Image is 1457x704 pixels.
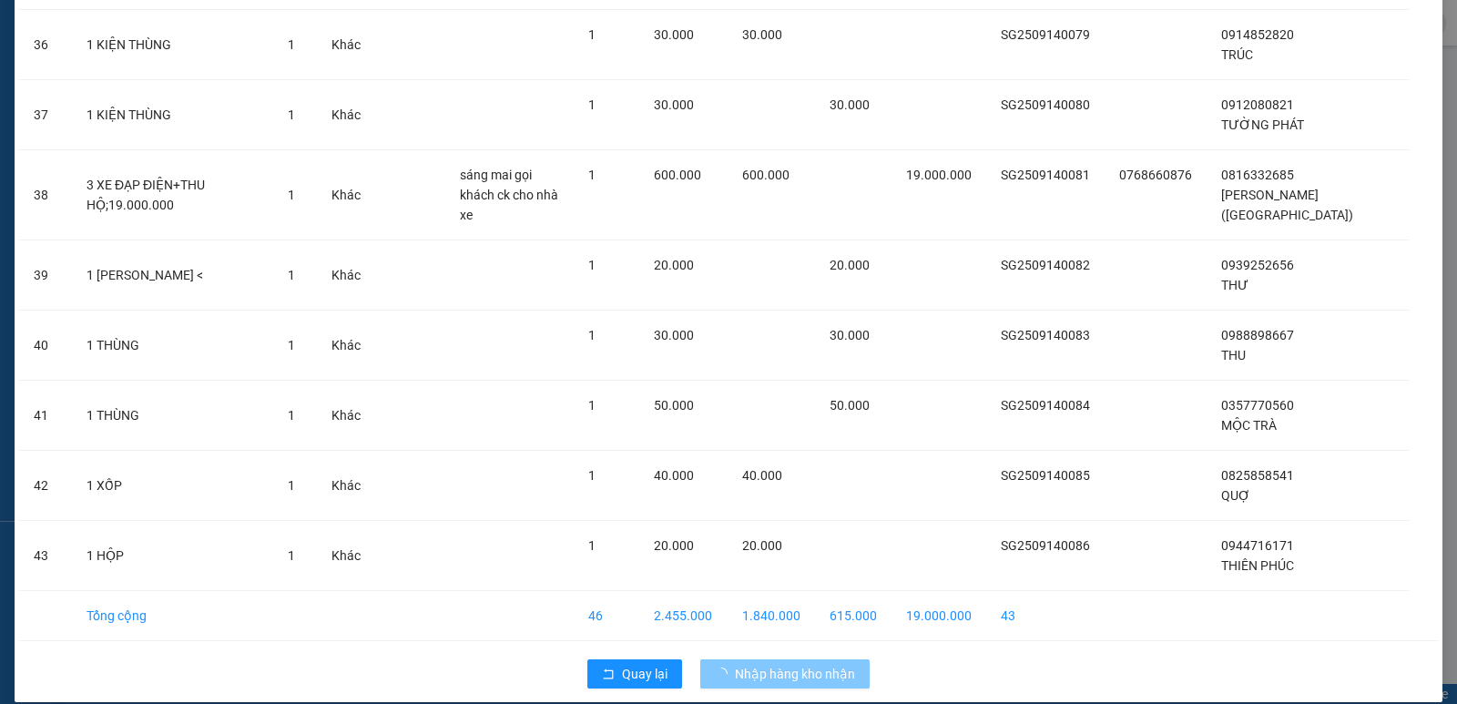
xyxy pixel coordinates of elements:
[72,240,273,311] td: 1 [PERSON_NAME] <
[317,150,375,240] td: Khác
[742,468,782,483] span: 40.000
[72,381,273,451] td: 1 THÙNG
[1119,168,1192,182] span: 0768660876
[728,591,815,641] td: 1.840.000
[588,468,596,483] span: 1
[588,258,596,272] span: 1
[588,168,596,182] span: 1
[1221,168,1294,182] span: 0816332685
[1221,47,1253,62] span: TRÚC
[72,451,273,521] td: 1 XỐP
[288,37,295,52] span: 1
[317,10,375,80] td: Khác
[1001,328,1090,342] span: SG2509140083
[830,258,870,272] span: 20.000
[1221,258,1294,272] span: 0939252656
[830,328,870,342] span: 30.000
[1221,488,1250,503] span: QUỢ
[654,538,694,553] span: 20.000
[892,591,986,641] td: 19.000.000
[317,451,375,521] td: Khác
[588,27,596,42] span: 1
[72,80,273,150] td: 1 KIỆN THÙNG
[1001,468,1090,483] span: SG2509140085
[1221,468,1294,483] span: 0825858541
[1221,398,1294,413] span: 0357770560
[1221,117,1304,132] span: TƯỜNG PHÁT
[587,659,682,689] button: rollbackQuay lại
[830,97,870,112] span: 30.000
[1001,97,1090,112] span: SG2509140080
[317,381,375,451] td: Khác
[19,150,72,240] td: 38
[317,80,375,150] td: Khác
[1001,27,1090,42] span: SG2509140079
[19,451,72,521] td: 42
[288,268,295,282] span: 1
[288,338,295,352] span: 1
[588,398,596,413] span: 1
[588,328,596,342] span: 1
[72,10,273,80] td: 1 KIỆN THÙNG
[602,668,615,682] span: rollback
[288,188,295,202] span: 1
[654,468,694,483] span: 40.000
[588,97,596,112] span: 1
[654,97,694,112] span: 30.000
[622,664,667,684] span: Quay lại
[654,258,694,272] span: 20.000
[815,591,892,641] td: 615.000
[1001,398,1090,413] span: SG2509140084
[1221,558,1294,573] span: THIÊN PHÚC
[72,591,273,641] td: Tổng cộng
[288,548,295,563] span: 1
[1001,168,1090,182] span: SG2509140081
[317,311,375,381] td: Khác
[460,168,558,222] span: sáng mai gọi khách ck cho nhà xe
[906,168,972,182] span: 19.000.000
[654,168,701,182] span: 600.000
[72,150,273,240] td: 3 XE ĐẠP ĐIỆN+THU HỘ;19.000.000
[742,168,790,182] span: 600.000
[19,80,72,150] td: 37
[72,521,273,591] td: 1 HỘP
[288,408,295,423] span: 1
[700,659,870,689] button: Nhập hàng kho nhận
[1001,538,1090,553] span: SG2509140086
[1221,538,1294,553] span: 0944716171
[986,591,1105,641] td: 43
[317,521,375,591] td: Khác
[574,591,639,641] td: 46
[19,381,72,451] td: 41
[654,328,694,342] span: 30.000
[19,10,72,80] td: 36
[1221,328,1294,342] span: 0988898667
[1001,258,1090,272] span: SG2509140082
[830,398,870,413] span: 50.000
[715,668,735,680] span: loading
[588,538,596,553] span: 1
[317,240,375,311] td: Khác
[1221,27,1294,42] span: 0914852820
[19,521,72,591] td: 43
[742,538,782,553] span: 20.000
[288,478,295,493] span: 1
[288,107,295,122] span: 1
[735,664,855,684] span: Nhập hàng kho nhận
[72,311,273,381] td: 1 THÙNG
[1221,278,1248,292] span: THƯ
[19,240,72,311] td: 39
[1221,97,1294,112] span: 0912080821
[1221,348,1246,362] span: THU
[654,398,694,413] span: 50.000
[1221,418,1277,433] span: MỘC TRÀ
[639,591,728,641] td: 2.455.000
[1221,188,1353,222] span: [PERSON_NAME]([GEOGRAPHIC_DATA])
[742,27,782,42] span: 30.000
[654,27,694,42] span: 30.000
[19,311,72,381] td: 40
